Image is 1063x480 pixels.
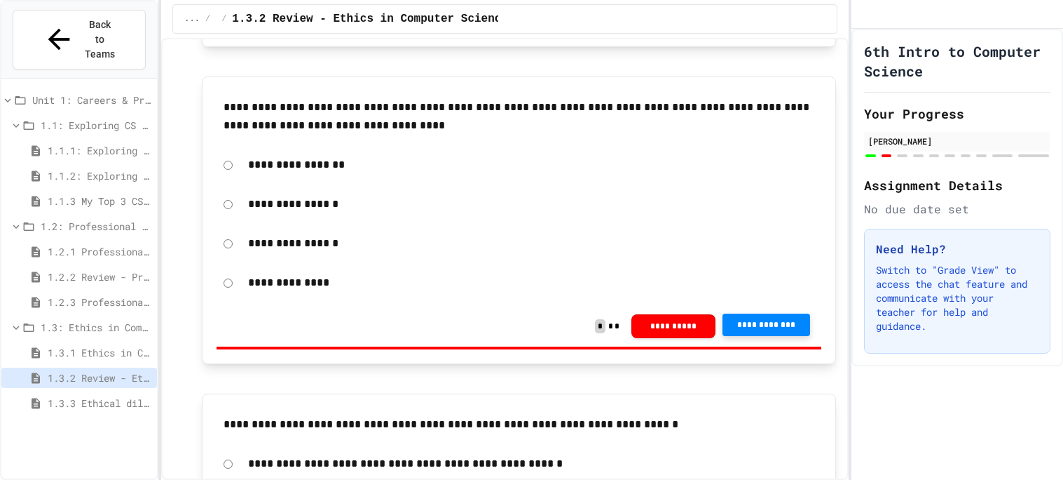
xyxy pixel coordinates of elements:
h2: Assignment Details [864,175,1050,195]
span: 1.3.3 Ethical dilemma reflections [48,396,151,411]
span: 1.3.1 Ethics in Computer Science [48,345,151,360]
h3: Need Help? [876,241,1038,258]
span: / [221,13,226,25]
span: Back to Teams [83,18,116,62]
span: 1.1.2: Exploring CS Careers - Review [48,168,151,183]
span: 1.2.1 Professional Communication [48,244,151,259]
span: 1.1.3 My Top 3 CS Careers! [48,194,151,208]
span: 1.3: Ethics in Computing [41,320,151,335]
span: 1.3.2 Review - Ethics in Computer Science [232,11,508,27]
span: ... [184,13,200,25]
p: Switch to "Grade View" to access the chat feature and communicate with your teacher for help and ... [876,263,1038,333]
span: 1.1: Exploring CS Careers [41,118,151,133]
div: No due date set [864,201,1050,218]
span: 1.2.3 Professional Communication Challenge [48,295,151,309]
span: Unit 1: Careers & Professionalism [32,93,151,107]
span: 1.1.1: Exploring CS Careers [48,143,151,158]
div: [PERSON_NAME] [868,135,1046,147]
h1: 6th Intro to Computer Science [864,41,1050,81]
span: 1.2.2 Review - Professional Communication [48,269,151,284]
span: 1.2: Professional Communication [41,219,151,234]
span: 1.3.2 Review - Ethics in Computer Science [48,371,151,385]
span: / [205,13,210,25]
h2: Your Progress [864,104,1050,124]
